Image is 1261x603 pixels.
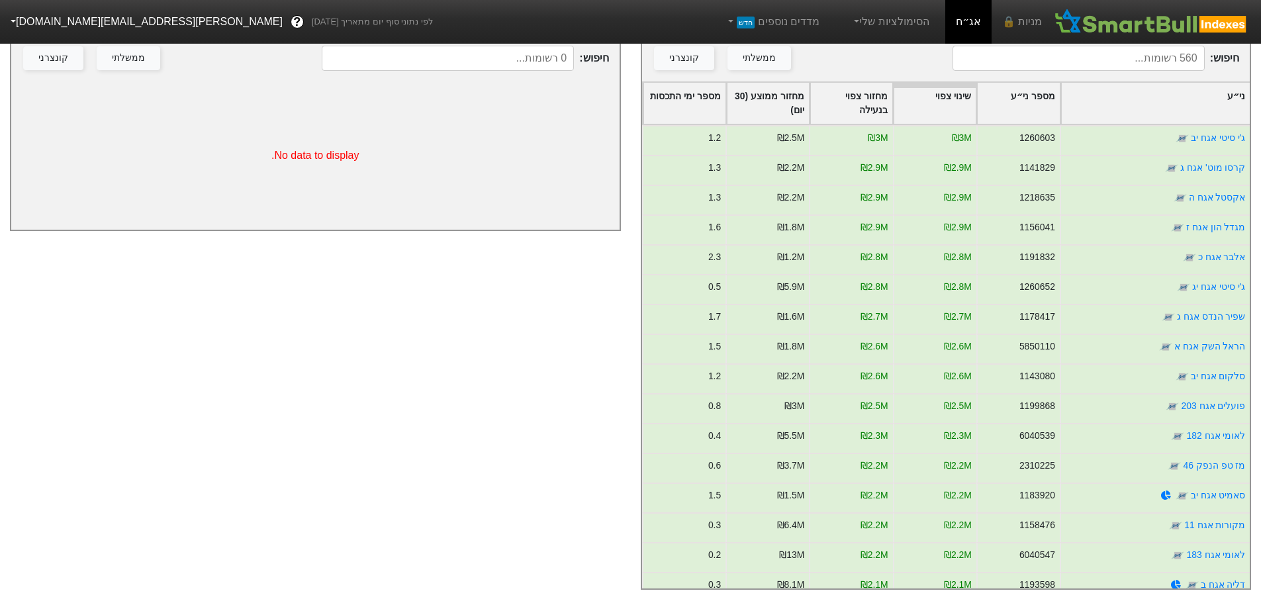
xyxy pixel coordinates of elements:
[1019,250,1054,264] div: 1191832
[1019,220,1054,234] div: 1156041
[1171,549,1184,562] img: tase link
[1197,252,1245,262] a: אלבר אגח כ
[860,399,888,413] div: ₪2.5M
[720,9,825,35] a: מדדים נוספיםחדש
[776,310,804,324] div: ₪1.6M
[943,369,971,383] div: ₪2.6M
[776,488,804,502] div: ₪1.5M
[708,488,720,502] div: 1.5
[860,518,888,532] div: ₪2.2M
[776,429,804,443] div: ₪5.5M
[784,399,804,413] div: ₪3M
[1165,162,1178,175] img: tase link
[708,369,720,383] div: 1.2
[860,220,888,234] div: ₪2.9M
[1019,578,1054,592] div: 1193598
[776,518,804,532] div: ₪6.4M
[727,83,809,124] div: Toggle SortBy
[708,220,720,234] div: 1.6
[1019,131,1054,145] div: 1260603
[951,131,971,145] div: ₪3M
[322,46,608,71] span: חיפוש :
[943,250,971,264] div: ₪2.8M
[776,161,804,175] div: ₪2.2M
[943,161,971,175] div: ₪2.9M
[1176,311,1245,322] a: שפיר הנדס אגח ג
[860,161,888,175] div: ₪2.9M
[776,131,804,145] div: ₪2.5M
[1052,9,1250,35] img: SmartBull
[312,15,433,28] span: לפי נתוני סוף יום מתאריך [DATE]
[943,310,971,324] div: ₪2.7M
[943,191,971,205] div: ₪2.9M
[1019,488,1054,502] div: 1183920
[1174,341,1245,351] a: הראל השק אגח א
[708,459,720,473] div: 0.6
[943,518,971,532] div: ₪2.2M
[779,548,804,562] div: ₪13M
[776,340,804,353] div: ₪1.8M
[894,83,976,124] div: Toggle SortBy
[943,399,971,413] div: ₪2.5M
[1019,369,1054,383] div: 1143080
[1019,429,1054,443] div: 6040539
[868,131,888,145] div: ₪3M
[293,13,301,31] span: ?
[669,51,699,66] div: קונצרני
[1185,579,1198,592] img: tase link
[1192,281,1245,292] a: ג'י סיטי אגח יג
[860,250,888,264] div: ₪2.8M
[943,220,971,234] div: ₪2.9M
[737,17,755,28] span: חדש
[860,548,888,562] div: ₪2.2M
[1186,222,1245,232] a: מגדל הון אגח ז
[1019,548,1054,562] div: 6040547
[1176,132,1189,145] img: tase link
[654,46,714,70] button: קונצרני
[776,250,804,264] div: ₪1.2M
[708,191,720,205] div: 1.3
[1019,161,1054,175] div: 1141829
[943,548,971,562] div: ₪2.2M
[97,46,160,70] button: ממשלתי
[708,429,720,443] div: 0.4
[953,46,1205,71] input: 560 רשומות...
[1019,399,1054,413] div: 1199868
[11,81,620,230] div: No data to display.
[1186,430,1245,441] a: לאומי אגח 182
[1019,280,1054,294] div: 1260652
[1169,519,1182,532] img: tase link
[1182,251,1195,264] img: tase link
[943,488,971,502] div: ₪2.2M
[708,161,720,175] div: 1.3
[776,369,804,383] div: ₪2.2M
[1175,370,1188,383] img: tase link
[1188,192,1245,203] a: אקסטל אגח ה
[322,46,574,71] input: 0 רשומות...
[1168,459,1181,473] img: tase link
[860,488,888,502] div: ₪2.2M
[1158,340,1172,353] img: tase link
[708,131,720,145] div: 1.2
[860,191,888,205] div: ₪2.9M
[860,310,888,324] div: ₪2.7M
[1186,549,1245,560] a: לאומי אגח 183
[38,51,68,66] div: קונצרני
[1170,221,1184,234] img: tase link
[943,429,971,443] div: ₪2.3M
[1171,430,1184,443] img: tase link
[112,51,145,66] div: ממשלתי
[810,83,892,124] div: Toggle SortBy
[1200,579,1245,590] a: דליה אגח ב
[977,83,1059,124] div: Toggle SortBy
[776,220,804,234] div: ₪1.8M
[943,459,971,473] div: ₪2.2M
[727,46,791,70] button: ממשלתי
[1175,489,1188,502] img: tase link
[1181,400,1245,411] a: פועלים אגח 203
[1183,460,1245,471] a: מז טפ הנפק 46
[860,459,888,473] div: ₪2.2M
[1019,310,1054,324] div: 1178417
[776,280,804,294] div: ₪5.9M
[943,280,971,294] div: ₪2.8M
